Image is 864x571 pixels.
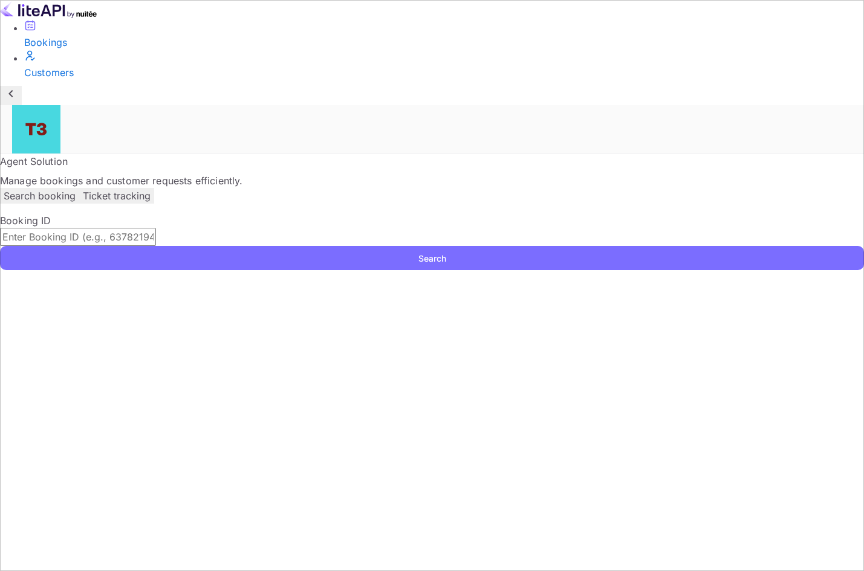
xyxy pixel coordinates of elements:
a: Bookings [24,19,864,50]
img: Traveloka 3PS03 [12,105,60,153]
div: Bookings [24,35,864,50]
a: Customers [24,50,864,80]
p: Ticket tracking [83,189,151,203]
p: Search booking [4,189,76,203]
div: Customers [24,65,864,80]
